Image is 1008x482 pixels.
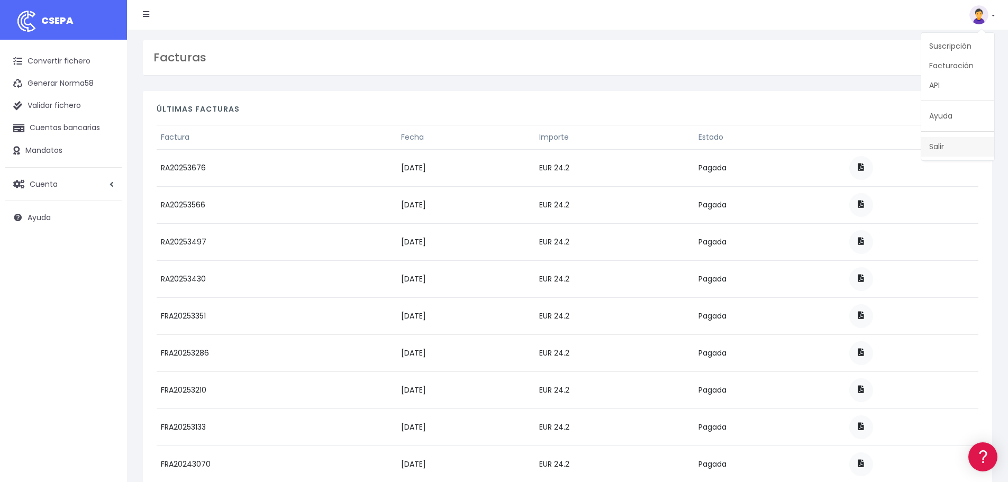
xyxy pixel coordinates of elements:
div: Información general [11,74,201,84]
a: POWERED BY ENCHANT [146,305,204,315]
td: FRA20253133 [157,408,397,445]
a: Cuenta [5,173,122,195]
img: logo [13,8,40,34]
td: FRA20253210 [157,371,397,408]
h3: Facturas [153,51,982,65]
td: [DATE] [397,149,534,186]
td: Pagada [694,408,845,445]
td: [DATE] [397,260,534,297]
td: [DATE] [397,223,534,260]
a: Suscripción [921,37,994,56]
td: EUR 24.2 [535,371,695,408]
a: Salir [921,137,994,157]
div: Convertir ficheros [11,117,201,127]
span: Ayuda [28,212,51,223]
td: Pagada [694,334,845,371]
td: Pagada [694,260,845,297]
th: Importe [535,125,695,149]
td: [DATE] [397,297,534,334]
a: API [11,270,201,287]
td: EUR 24.2 [535,334,695,371]
a: Validar fichero [5,95,122,117]
td: EUR 24.2 [535,260,695,297]
a: General [11,227,201,243]
span: CSEPA [41,14,74,27]
a: API [921,76,994,95]
h4: Últimas facturas [157,105,978,119]
td: EUR 24.2 [535,223,695,260]
td: Pagada [694,371,845,408]
a: Problemas habituales [11,150,201,167]
td: Pagada [694,297,845,334]
td: [DATE] [397,334,534,371]
th: Estado [694,125,845,149]
td: RA20253676 [157,149,397,186]
a: Perfiles de empresas [11,183,201,199]
a: Cuentas bancarias [5,117,122,139]
a: Convertir fichero [5,50,122,72]
a: Ayuda [921,106,994,126]
th: Fecha [397,125,534,149]
td: Pagada [694,223,845,260]
button: Contáctanos [11,283,201,302]
a: Generar Norma58 [5,72,122,95]
td: RA20253566 [157,186,397,223]
td: [DATE] [397,186,534,223]
div: Facturación [11,210,201,220]
td: RA20253497 [157,223,397,260]
td: FRA20253286 [157,334,397,371]
a: Información general [11,90,201,106]
td: RA20253430 [157,260,397,297]
th: Factura [157,125,397,149]
td: EUR 24.2 [535,297,695,334]
td: EUR 24.2 [535,408,695,445]
td: Pagada [694,149,845,186]
a: Facturación [921,56,994,76]
td: EUR 24.2 [535,149,695,186]
td: [DATE] [397,371,534,408]
td: FRA20253351 [157,297,397,334]
span: Cuenta [30,178,58,189]
div: Programadores [11,254,201,264]
a: Videotutoriales [11,167,201,183]
a: Ayuda [5,206,122,229]
img: profile [969,5,988,24]
a: Mandatos [5,140,122,162]
td: EUR 24.2 [535,186,695,223]
td: Pagada [694,186,845,223]
td: [DATE] [397,408,534,445]
a: Formatos [11,134,201,150]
